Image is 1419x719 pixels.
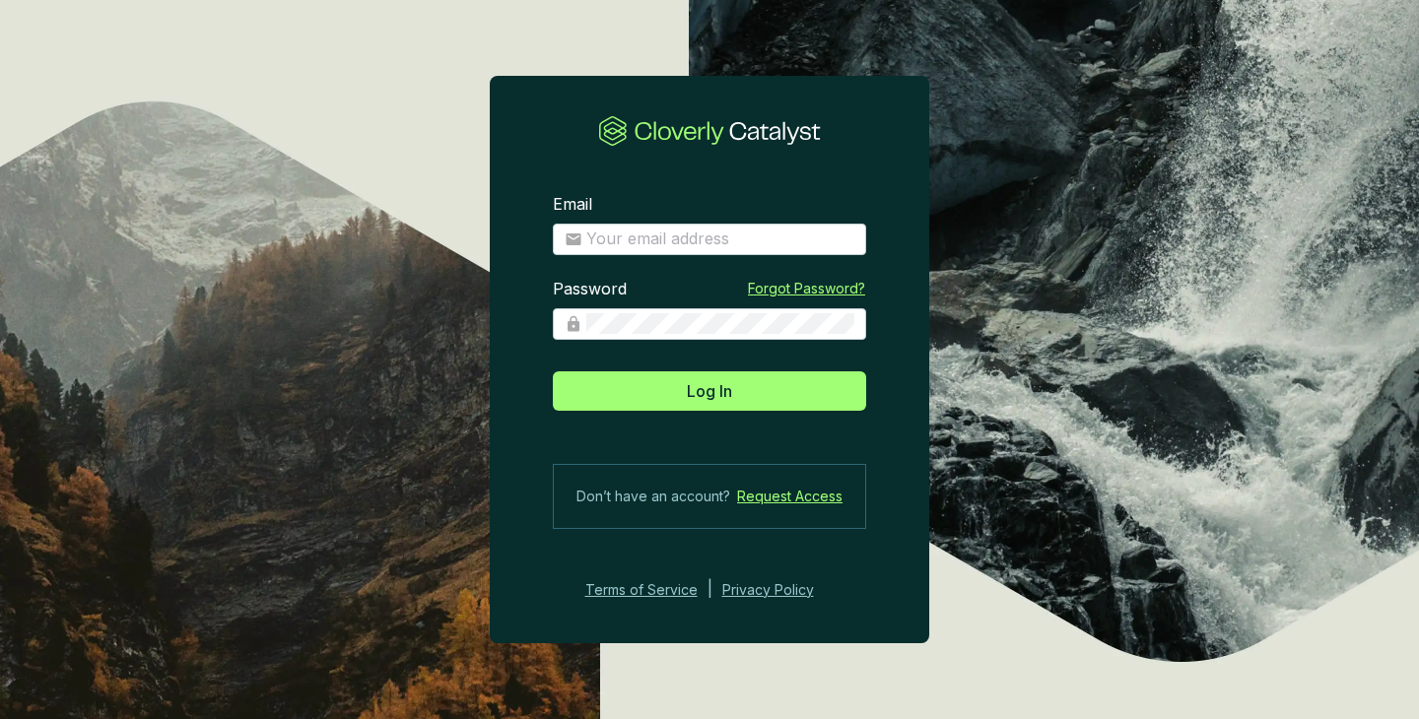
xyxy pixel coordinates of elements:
[579,578,698,602] a: Terms of Service
[748,279,865,298] a: Forgot Password?
[737,485,843,508] a: Request Access
[708,578,712,602] div: |
[586,229,854,250] input: Email
[553,371,866,411] button: Log In
[586,313,854,335] input: Password
[687,379,732,403] span: Log In
[722,578,841,602] a: Privacy Policy
[576,485,730,508] span: Don’t have an account?
[553,279,627,300] label: Password
[553,194,592,216] label: Email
